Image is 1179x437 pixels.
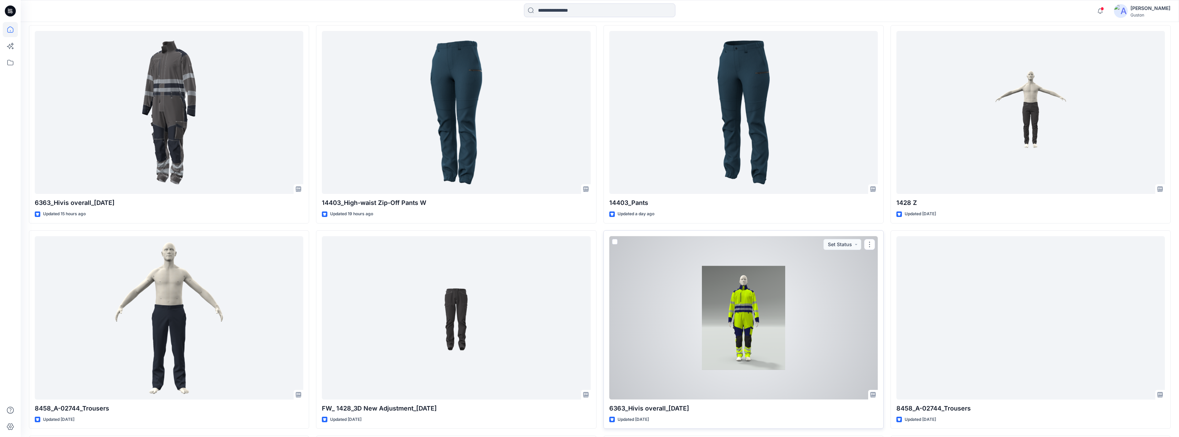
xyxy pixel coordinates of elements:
p: 8458_A-02744_Trousers [896,404,1165,413]
p: Updated [DATE] [618,416,649,423]
p: Updated a day ago [618,210,654,218]
a: 14403_High-waist Zip-Off Pants W [322,31,590,194]
a: 1428 Z [896,31,1165,194]
p: 14403_Pants [609,198,878,208]
p: Updated [DATE] [43,416,74,423]
p: 1428 Z [896,198,1165,208]
p: 8458_A-02744_Trousers [35,404,303,413]
p: 6363_Hivis overall_[DATE] [609,404,878,413]
p: Updated [DATE] [905,210,936,218]
p: 6363_Hivis overall_[DATE] [35,198,303,208]
img: avatar [1114,4,1128,18]
a: 6363_Hivis overall_01-09-2025 [609,236,878,400]
p: Updated 19 hours ago [330,210,373,218]
p: Updated [DATE] [330,416,361,423]
div: [PERSON_NAME] [1130,4,1170,12]
a: 8458_A-02744_Trousers [896,236,1165,400]
p: Updated [DATE] [905,416,936,423]
div: Guston [1130,12,1170,18]
a: FW_ 1428_3D New Adjustment_09-09-2025 [322,236,590,400]
a: 8458_A-02744_Trousers [35,236,303,400]
a: 14403_Pants [609,31,878,194]
p: FW_ 1428_3D New Adjustment_[DATE] [322,404,590,413]
p: Updated 15 hours ago [43,210,86,218]
p: 14403_High-waist Zip-Off Pants W [322,198,590,208]
a: 6363_Hivis overall_01-09-2025 [35,31,303,194]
